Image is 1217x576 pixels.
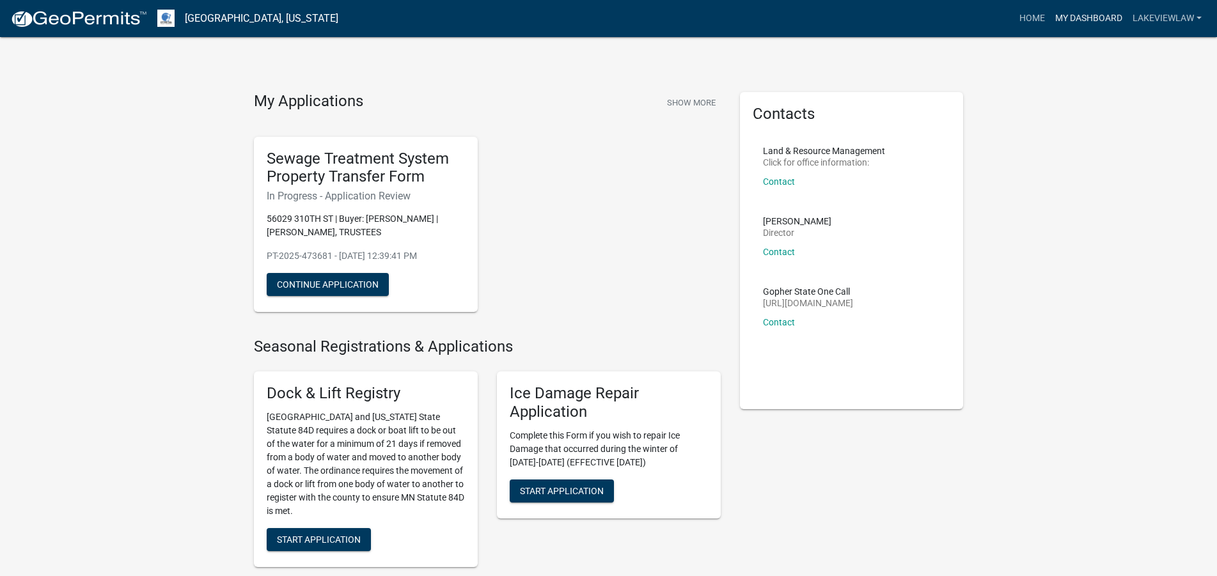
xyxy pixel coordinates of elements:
[763,228,831,237] p: Director
[254,92,363,111] h4: My Applications
[520,485,604,495] span: Start Application
[185,8,338,29] a: [GEOGRAPHIC_DATA], [US_STATE]
[510,479,614,502] button: Start Application
[1127,6,1207,31] a: lakeviewlaw
[1014,6,1050,31] a: Home
[510,384,708,421] h5: Ice Damage Repair Application
[763,247,795,257] a: Contact
[267,528,371,551] button: Start Application
[510,429,708,469] p: Complete this Form if you wish to repair Ice Damage that occurred during the winter of [DATE]-[DA...
[254,338,721,356] h4: Seasonal Registrations & Applications
[267,273,389,296] button: Continue Application
[277,534,361,544] span: Start Application
[267,212,465,239] p: 56029 310TH ST | Buyer: [PERSON_NAME] | [PERSON_NAME], TRUSTEES
[267,410,465,518] p: [GEOGRAPHIC_DATA] and [US_STATE] State Statute 84D requires a dock or boat lift to be out of the ...
[763,317,795,327] a: Contact
[763,299,853,307] p: [URL][DOMAIN_NAME]
[763,158,885,167] p: Click for office information:
[267,150,465,187] h5: Sewage Treatment System Property Transfer Form
[763,287,853,296] p: Gopher State One Call
[157,10,175,27] img: Otter Tail County, Minnesota
[267,249,465,263] p: PT-2025-473681 - [DATE] 12:39:41 PM
[1050,6,1127,31] a: My Dashboard
[662,92,721,113] button: Show More
[763,217,831,226] p: [PERSON_NAME]
[753,105,951,123] h5: Contacts
[763,146,885,155] p: Land & Resource Management
[267,190,465,202] h6: In Progress - Application Review
[763,176,795,187] a: Contact
[267,384,465,403] h5: Dock & Lift Registry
